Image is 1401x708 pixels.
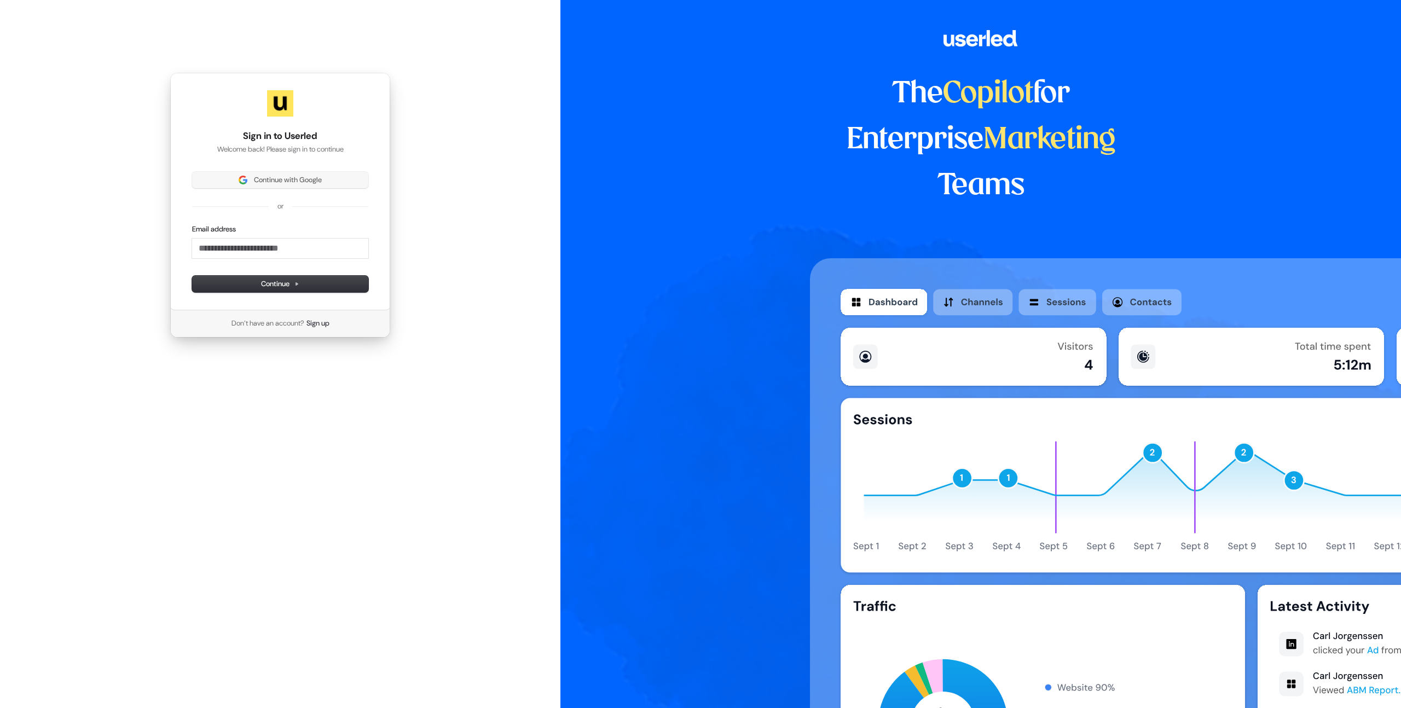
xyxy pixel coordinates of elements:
span: Copilot [943,80,1033,108]
h1: Sign in to Userled [192,130,368,143]
span: Continue [261,279,299,289]
button: Continue [192,276,368,292]
span: Marketing [983,126,1116,154]
span: Don’t have an account? [231,318,304,328]
h1: The for Enterprise Teams [810,71,1152,209]
img: Userled [267,90,293,117]
a: Sign up [306,318,329,328]
span: Continue with Google [254,175,322,185]
p: Welcome back! Please sign in to continue [192,144,368,154]
button: Sign in with GoogleContinue with Google [192,172,368,188]
img: Sign in with Google [239,176,247,184]
p: or [277,201,283,211]
label: Email address [192,224,236,234]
